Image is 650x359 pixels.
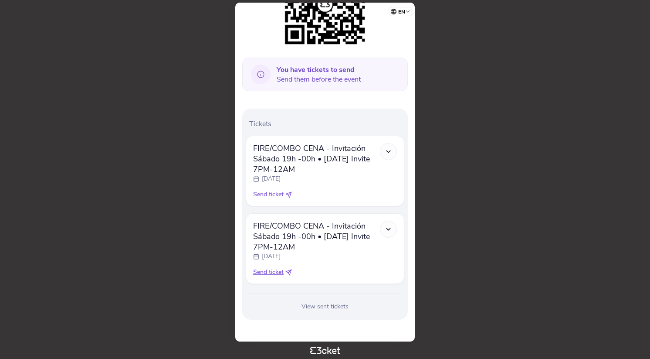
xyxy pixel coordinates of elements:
p: Tickets [249,119,404,129]
span: Send them before the event [277,65,361,84]
span: FIRE/COMBO CENA - Invitación Sábado 19h -00h • [DATE] Invite 7PM-12AM [253,143,380,174]
p: [DATE] [262,252,281,261]
span: Send ticket [253,190,284,199]
span: Send ticket [253,268,284,277]
div: View sent tickets [246,302,404,311]
span: FIRE/COMBO CENA - Invitación Sábado 19h -00h • [DATE] Invite 7PM-12AM [253,221,380,252]
b: You have tickets to send [277,65,355,75]
p: [DATE] [262,174,281,183]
